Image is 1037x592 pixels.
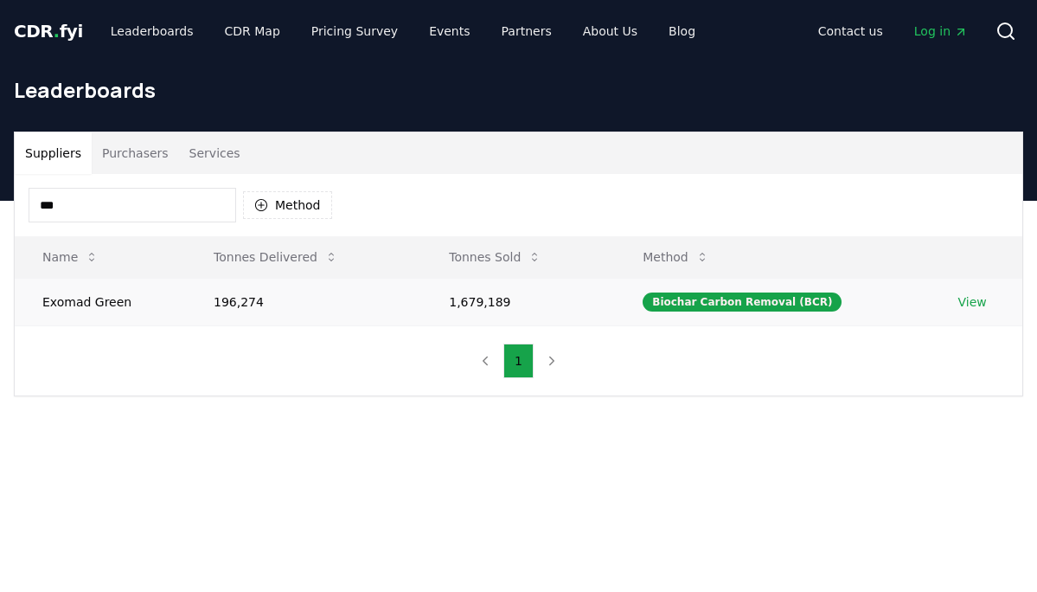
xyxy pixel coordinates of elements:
[54,21,60,42] span: .
[243,191,332,219] button: Method
[15,132,92,174] button: Suppliers
[435,240,555,274] button: Tonnes Sold
[629,240,723,274] button: Method
[179,132,251,174] button: Services
[186,278,421,325] td: 196,274
[15,278,186,325] td: Exomad Green
[958,293,987,311] a: View
[643,293,842,312] div: Biochar Carbon Removal (BCR)
[900,16,982,47] a: Log in
[415,16,483,47] a: Events
[804,16,897,47] a: Contact us
[503,344,534,378] button: 1
[421,278,615,325] td: 1,679,189
[569,16,651,47] a: About Us
[298,16,412,47] a: Pricing Survey
[488,16,566,47] a: Partners
[97,16,208,47] a: Leaderboards
[211,16,294,47] a: CDR Map
[200,240,352,274] button: Tonnes Delivered
[92,132,179,174] button: Purchasers
[14,19,83,43] a: CDR.fyi
[914,23,968,40] span: Log in
[655,16,709,47] a: Blog
[804,16,982,47] nav: Main
[29,240,112,274] button: Name
[14,76,1023,104] h1: Leaderboards
[14,21,83,42] span: CDR fyi
[97,16,709,47] nav: Main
